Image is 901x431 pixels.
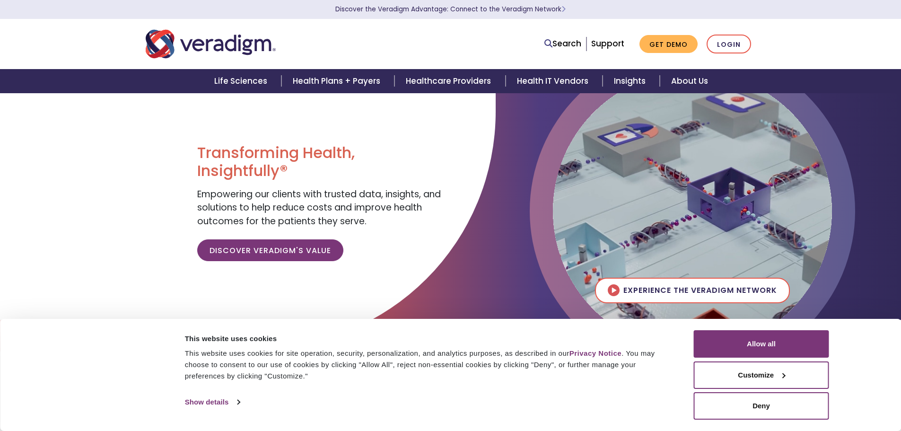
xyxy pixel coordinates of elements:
button: Allow all [694,330,829,358]
a: Healthcare Providers [394,69,505,93]
a: Show details [185,395,240,409]
a: Support [591,38,624,49]
h1: Transforming Health, Insightfully® [197,144,443,180]
a: Privacy Notice [569,349,621,357]
img: Veradigm logo [146,28,276,60]
button: Deny [694,392,829,420]
a: Health Plans + Payers [281,69,394,93]
a: Discover Veradigm's Value [197,239,343,261]
span: Learn More [561,5,566,14]
a: Insights [603,69,660,93]
a: Login [707,35,751,54]
a: Health IT Vendors [506,69,603,93]
a: About Us [660,69,719,93]
button: Customize [694,361,829,389]
span: Empowering our clients with trusted data, insights, and solutions to help reduce costs and improv... [197,188,441,228]
a: Search [544,37,581,50]
div: This website uses cookies [185,333,673,344]
a: Get Demo [639,35,698,53]
a: Life Sciences [203,69,281,93]
a: Discover the Veradigm Advantage: Connect to the Veradigm NetworkLearn More [335,5,566,14]
div: This website uses cookies for site operation, security, personalization, and analytics purposes, ... [185,348,673,382]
